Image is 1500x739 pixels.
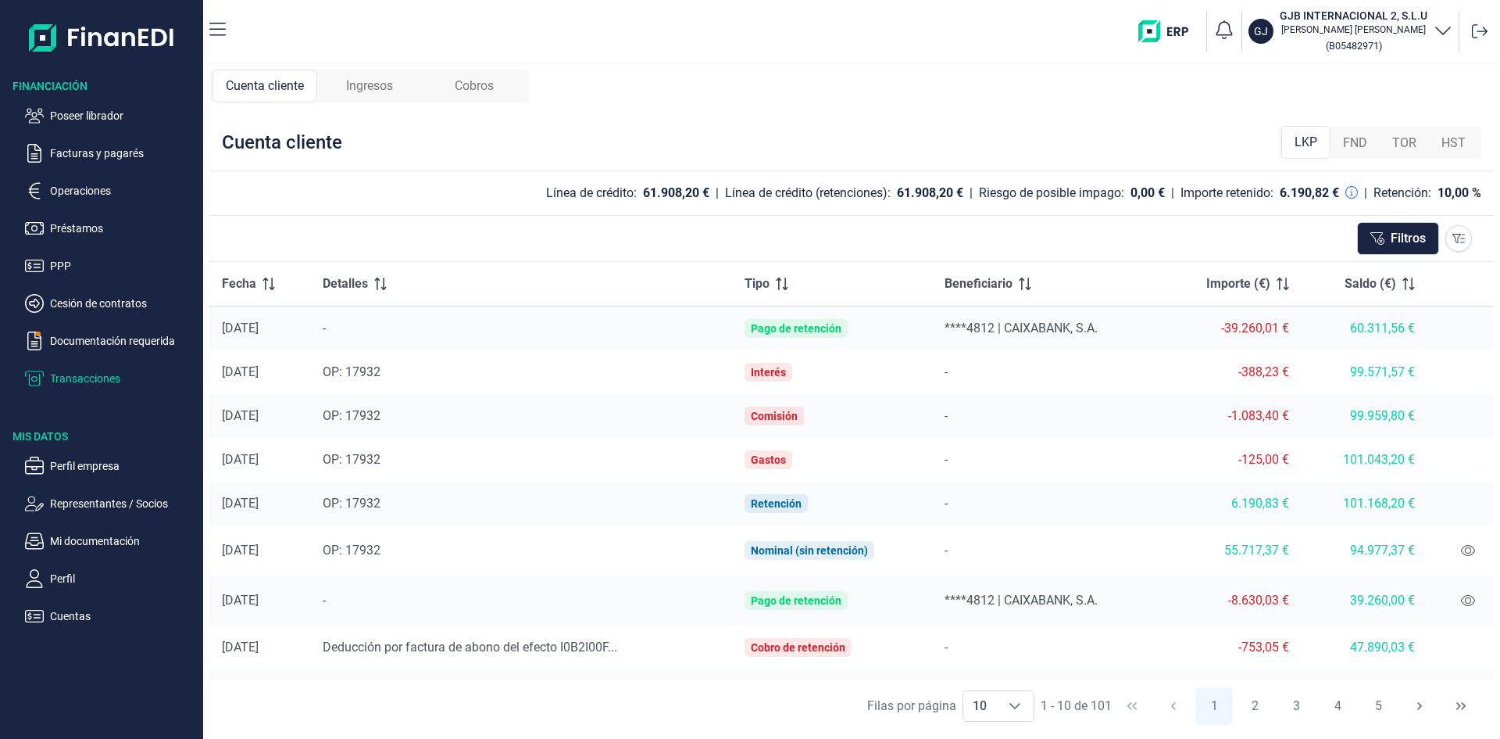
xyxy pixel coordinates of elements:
[25,569,197,588] button: Perfil
[751,544,868,557] div: Nominal (sin retención)
[1277,687,1315,725] button: Page 3
[222,452,298,468] div: [DATE]
[643,185,709,201] div: 61.908,20 €
[50,607,197,626] p: Cuentas
[716,184,719,203] div: |
[1171,184,1174,203] div: |
[1254,23,1268,39] p: GJ
[1130,185,1165,201] div: 0,00 €
[317,70,422,102] div: Ingresos
[945,408,948,423] span: -
[1175,452,1289,468] div: -125,00 €
[50,219,197,238] p: Préstamos
[1314,593,1414,608] div: 39.260,00 €
[745,274,770,293] span: Tipo
[1373,185,1431,201] div: Retención:
[945,321,1098,335] span: ****4812 | CAIXABANK, S.A.
[25,144,197,163] button: Facturas y pagarés
[751,641,845,654] div: Cobro de retención
[996,691,1034,721] div: Choose
[751,497,802,510] div: Retención
[323,274,368,293] span: Detalles
[25,532,197,551] button: Mi documentación
[323,452,380,467] span: OP: 17932
[1138,20,1200,42] img: erp
[222,543,298,558] div: [DATE]
[50,144,197,163] p: Facturas y pagarés
[222,274,256,293] span: Fecha
[346,77,393,95] span: Ingresos
[1343,134,1367,152] span: FND
[222,640,298,655] div: [DATE]
[50,532,197,551] p: Mi documentación
[1392,134,1416,152] span: TOR
[323,364,380,379] span: OP: 17932
[25,219,197,238] button: Préstamos
[222,321,298,336] div: [DATE]
[25,494,197,513] button: Representantes / Socios
[222,593,298,608] div: [DATE]
[1360,687,1398,725] button: Page 5
[1364,184,1367,203] div: |
[226,77,304,95] span: Cuenta cliente
[323,496,380,511] span: OP: 17932
[751,366,786,378] div: Interés
[323,593,326,608] span: -
[50,256,197,275] p: PPP
[945,496,948,511] span: -
[1248,8,1452,55] button: GJGJB INTERNACIONAL 2, S.L.U[PERSON_NAME] [PERSON_NAME](B05482971)
[867,697,956,716] div: Filas por página
[1280,8,1427,23] h3: GJB INTERNACIONAL 2, S.L.U
[725,185,891,201] div: Línea de crédito (retenciones):
[897,185,963,201] div: 61.908,20 €
[1314,452,1414,468] div: 101.043,20 €
[1280,23,1427,36] p: [PERSON_NAME] [PERSON_NAME]
[50,332,197,350] p: Documentación requerida
[1175,408,1289,424] div: -1.083,40 €
[751,454,786,466] div: Gastos
[970,184,973,203] div: |
[1206,274,1270,293] span: Importe (€)
[222,496,298,511] div: [DATE]
[1155,687,1192,725] button: Previous Page
[222,130,342,155] div: Cuenta cliente
[1175,593,1289,608] div: -8.630,03 €
[25,369,197,388] button: Transacciones
[945,274,1012,293] span: Beneficiario
[1314,640,1414,655] div: 47.890,03 €
[1175,543,1289,558] div: 55.717,37 €
[1175,364,1289,380] div: -388,23 €
[1281,126,1330,159] div: LKP
[455,77,494,95] span: Cobros
[1295,133,1317,152] span: LKP
[1237,687,1274,725] button: Page 2
[1314,408,1414,424] div: 99.959,80 €
[50,106,197,125] p: Poseer librador
[1429,127,1478,159] div: HST
[323,640,617,655] span: Deducción por factura de abono del efecto I0B2I00F...
[1314,496,1414,511] div: 101.168,20 €
[1437,185,1481,201] div: 10,00 %
[979,185,1124,201] div: Riesgo de posible impago:
[25,332,197,350] button: Documentación requerida
[25,294,197,313] button: Cesión de contratos
[25,106,197,125] button: Poseer librador
[751,410,798,422] div: Comisión
[1357,222,1439,255] button: Filtros
[945,543,948,558] span: -
[751,594,841,607] div: Pago de retención
[323,408,380,423] span: OP: 17932
[50,494,197,513] p: Representantes / Socios
[1441,134,1466,152] span: HST
[50,294,197,313] p: Cesión de contratos
[945,593,1098,608] span: ****4812 | CAIXABANK, S.A.
[222,364,298,380] div: [DATE]
[1280,185,1339,201] div: 6.190,82 €
[50,457,197,475] p: Perfil empresa
[1330,127,1380,159] div: FND
[422,70,527,102] div: Cobros
[945,640,948,655] span: -
[50,369,197,388] p: Transacciones
[1195,687,1233,725] button: Page 1
[212,70,317,102] div: Cuenta cliente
